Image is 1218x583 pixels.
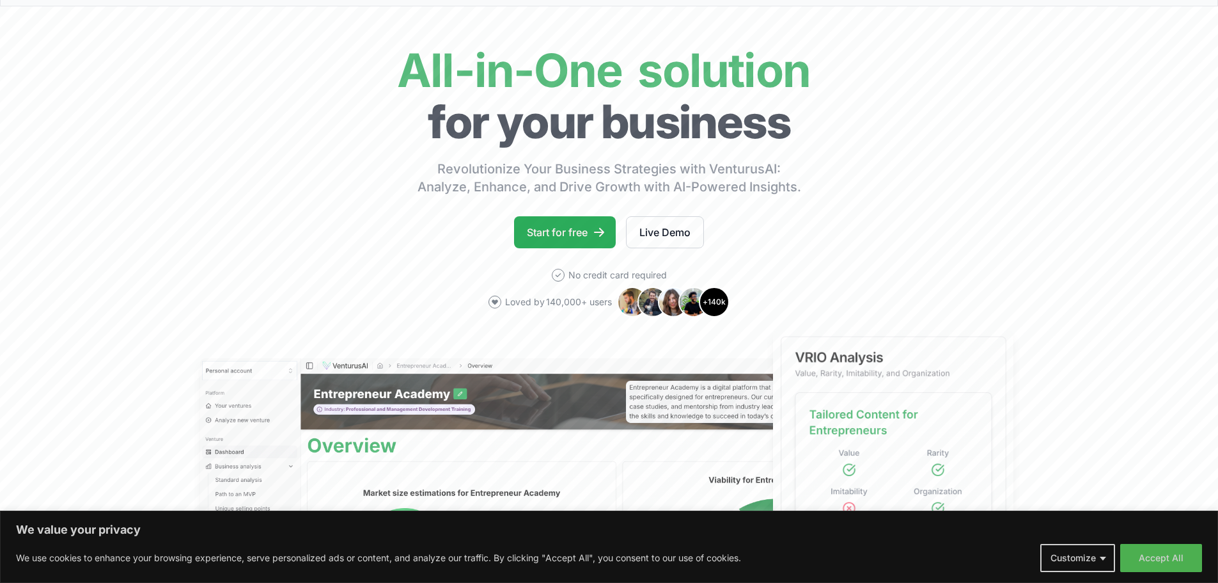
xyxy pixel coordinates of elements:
img: Avatar 2 [637,287,668,317]
img: Avatar 3 [658,287,689,317]
img: Avatar 1 [617,287,648,317]
button: Customize [1040,544,1115,572]
a: Live Demo [626,216,704,248]
p: We value your privacy [16,522,1202,538]
img: Avatar 4 [678,287,709,317]
a: Start for free [514,216,616,248]
button: Accept All [1120,544,1202,572]
p: We use cookies to enhance your browsing experience, serve personalized ads or content, and analyz... [16,550,741,566]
